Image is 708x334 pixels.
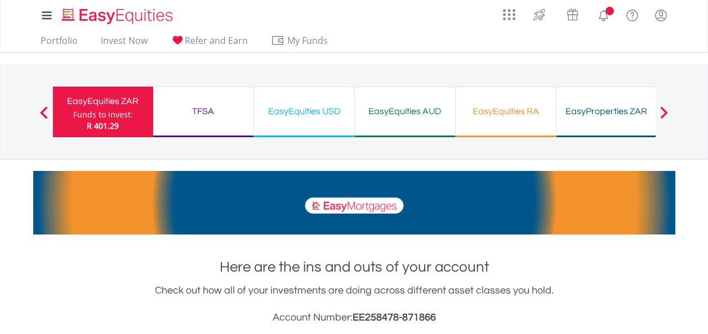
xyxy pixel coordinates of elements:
[261,103,348,119] div: EasyEquities USD
[563,103,650,119] div: EasyProperties ZAR
[87,120,119,131] span: R 401.29
[618,3,647,25] a: FAQ's and Support
[647,3,675,28] a: My Profile
[96,35,152,52] a: Invest Now
[271,33,345,48] span: My Funds
[33,283,675,326] div: Check out how all of your investments are doing across different asset classes you hold.
[73,109,133,120] div: Funds to invest:
[653,112,675,123] button: Next
[33,257,675,277] h1: Here are the ins and outs of your account
[353,312,436,323] span: EE258478-871866
[57,3,177,25] a: Home page
[589,3,618,25] a: Notifications
[530,6,549,24] img: thrive-v2.svg
[462,103,549,119] div: EasyEquities RA
[563,6,582,24] img: vouchers-v2.svg
[33,112,55,123] button: Previous
[36,35,82,52] a: Portfolio
[33,310,675,326] h3: Account Number:
[60,93,146,109] div: EasyEquities ZAR
[160,103,247,119] div: TFSA
[503,8,515,21] img: grid-menu-icon.svg
[496,3,523,21] a: AppsGrid
[166,35,252,52] a: Refer and Earn
[185,34,248,47] span: Refer and Earn
[362,103,448,119] div: EasyEquities AUD
[33,171,675,234] img: EasyMortage Promotion Banner
[556,3,589,24] a: Vouchers
[60,7,177,25] img: EasyEquities_Logo.png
